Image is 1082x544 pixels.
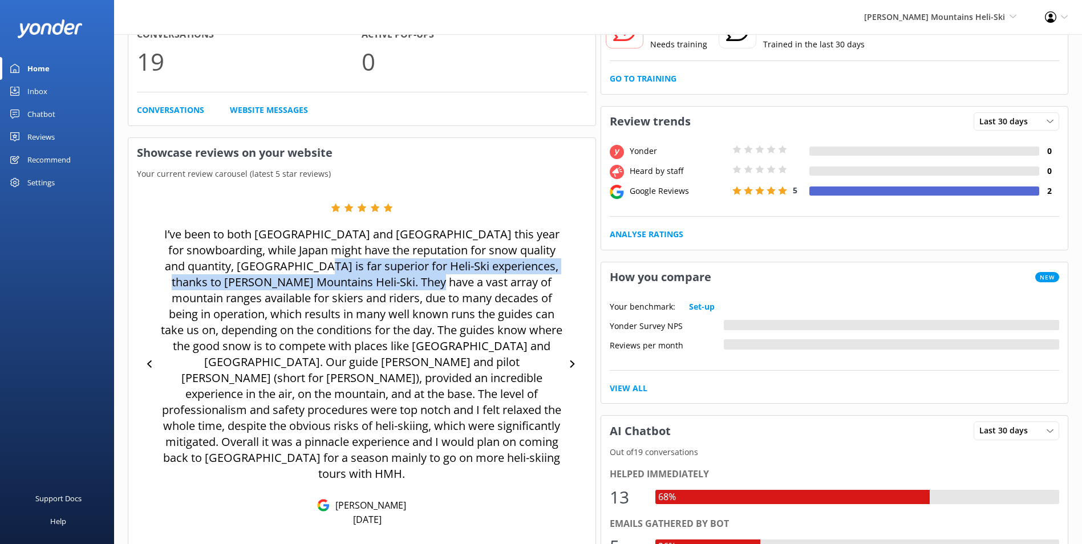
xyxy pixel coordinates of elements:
[362,42,586,80] p: 0
[627,185,730,197] div: Google Reviews
[1039,185,1059,197] h4: 2
[160,226,564,482] p: I’ve been to both [GEOGRAPHIC_DATA] and [GEOGRAPHIC_DATA] this year for snowboarding, while Japan...
[128,168,595,180] p: Your current review carousel (latest 5 star reviews)
[610,320,724,330] div: Yonder Survey NPS
[317,499,330,511] img: Google Reviews
[610,228,683,241] a: Analyse Ratings
[128,138,595,168] h3: Showcase reviews on your website
[362,27,586,42] h4: Active Pop-ups
[601,446,1068,458] p: Out of 19 conversations
[610,484,644,511] div: 13
[230,104,308,116] a: Website Messages
[655,490,679,505] div: 68%
[610,301,675,313] p: Your benchmark:
[27,103,55,125] div: Chatbot
[27,148,71,171] div: Recommend
[610,339,724,350] div: Reviews per month
[1039,165,1059,177] h4: 0
[27,80,47,103] div: Inbox
[137,104,204,116] a: Conversations
[627,145,730,157] div: Yonder
[793,185,797,196] span: 5
[27,125,55,148] div: Reviews
[601,416,679,446] h3: AI Chatbot
[353,513,382,526] p: [DATE]
[137,42,362,80] p: 19
[979,115,1035,128] span: Last 30 days
[50,510,66,533] div: Help
[137,27,362,42] h4: Conversations
[610,382,647,395] a: View All
[864,11,1005,22] span: [PERSON_NAME] Mountains Heli-Ski
[689,301,715,313] a: Set-up
[763,38,865,51] p: Trained in the last 30 days
[610,517,1060,531] div: Emails gathered by bot
[601,107,699,136] h3: Review trends
[1035,272,1059,282] span: New
[27,171,55,194] div: Settings
[1039,145,1059,157] h4: 0
[610,72,676,85] a: Go to Training
[601,262,720,292] h3: How you compare
[330,499,406,511] p: [PERSON_NAME]
[17,19,83,38] img: yonder-white-logo.png
[35,487,82,510] div: Support Docs
[627,165,730,177] div: Heard by staff
[979,424,1035,437] span: Last 30 days
[27,57,50,80] div: Home
[650,38,707,51] p: Needs training
[610,467,1060,482] div: Helped immediately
